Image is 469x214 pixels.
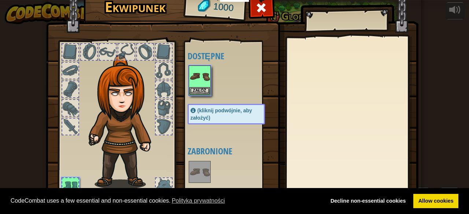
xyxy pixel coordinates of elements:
[85,55,164,189] img: hair_f2.png
[188,51,280,61] h4: Dostępne
[191,108,252,121] span: (kliknij podwójnie, aby założyć)
[189,87,210,95] button: Załóż
[171,195,226,206] a: learn more about cookies
[325,194,411,209] a: deny cookies
[413,194,458,209] a: allow cookies
[189,66,210,87] img: portrait.png
[189,162,210,182] img: portrait.png
[188,146,280,156] h4: Zabronione
[11,195,320,206] span: CodeCombat uses a few essential and non-essential cookies.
